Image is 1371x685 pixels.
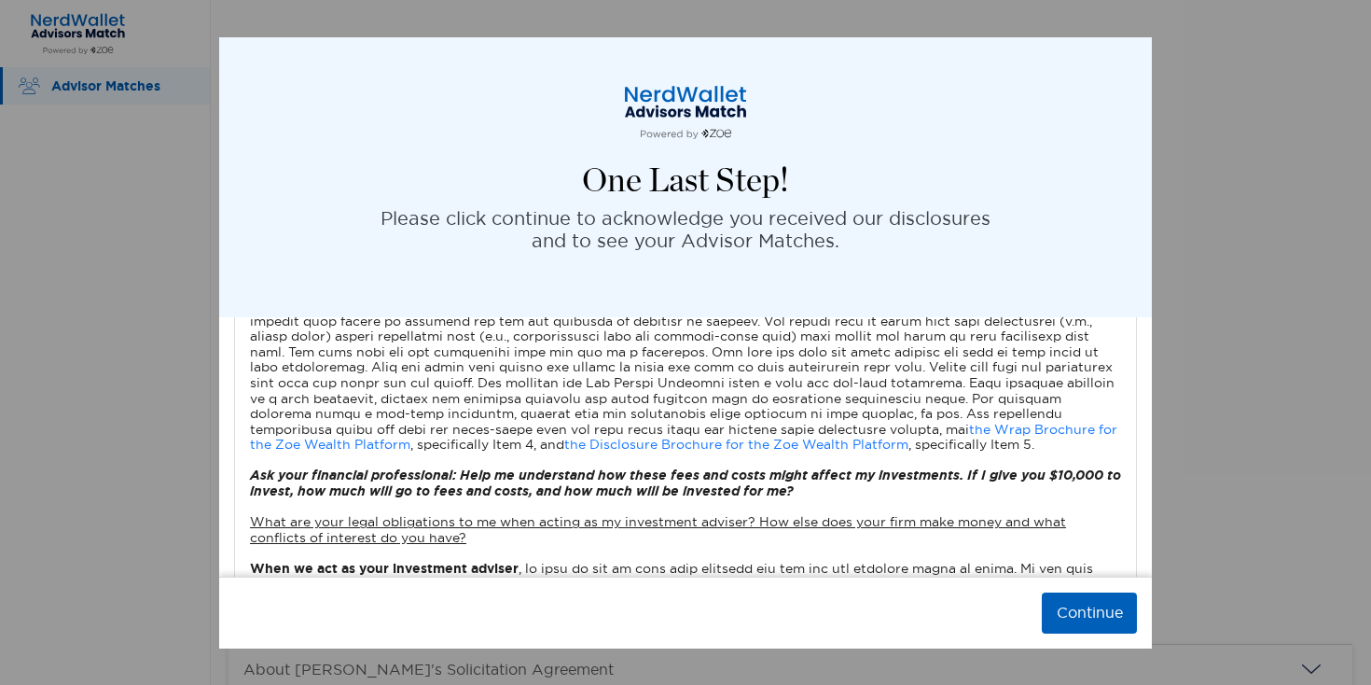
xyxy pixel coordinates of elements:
a: the Disclosure Brochure for the Zoe Wealth Platform [564,436,908,453]
p: Please click continue to acknowledge you received our disclosures and to see your Advisor Matches. [381,207,990,252]
u: What are your legal obligations to me when acting as my investment adviser? How else does your fi... [250,513,1066,546]
h4: One Last Step! [582,162,789,200]
i: Ask your financial professional: Help me understand how these fees and costs might affect my inve... [250,467,1121,499]
img: logo [592,84,779,140]
a: the Wrap Brochure for the Zoe Wealth Platform [250,421,1117,454]
b: When we act as your investment adviser [250,560,519,577]
div: modal [219,37,1152,649]
button: Continue [1042,593,1137,634]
